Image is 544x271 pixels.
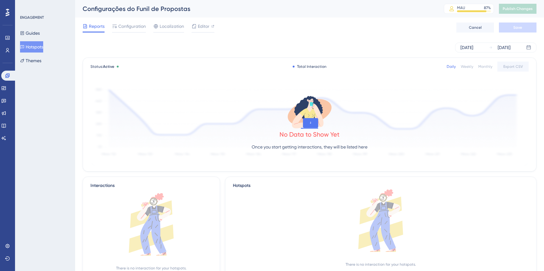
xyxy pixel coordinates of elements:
[456,23,494,33] button: Cancel
[20,28,40,39] button: Guides
[280,130,340,139] div: No Data to Show Yet
[497,62,529,72] button: Export CSV
[513,25,522,30] span: Save
[233,182,529,189] div: Hotspots
[499,23,536,33] button: Save
[90,182,115,189] div: Interactions
[198,23,209,30] span: Editor
[346,262,416,267] div: There is no interaction for your hotspots.
[293,64,326,69] div: Total Interaction
[478,64,492,69] div: Monthly
[116,266,187,271] div: There is no interaction for your hotspots.
[503,6,533,11] span: Publish Changes
[447,64,456,69] div: Daily
[20,55,41,66] button: Themes
[20,41,43,53] button: Hotspots
[499,4,536,14] button: Publish Changes
[118,23,146,30] span: Configuration
[460,44,473,51] div: [DATE]
[484,5,491,10] div: 87 %
[83,4,428,13] div: Configurações do Funil de Propostas
[89,23,105,30] span: Reports
[90,64,114,69] span: Status:
[252,143,367,151] p: Once you start getting interactions, they will be listed here
[160,23,184,30] span: Localization
[457,5,465,10] div: MAU
[503,64,523,69] span: Export CSV
[20,15,44,20] div: ENGAGEMENT
[469,25,482,30] span: Cancel
[461,64,473,69] div: Weekly
[498,44,511,51] div: [DATE]
[103,64,114,69] span: Active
